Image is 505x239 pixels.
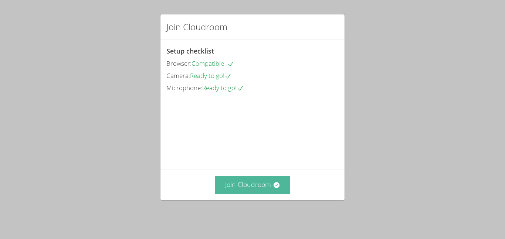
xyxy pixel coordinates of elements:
span: Compatible [192,59,234,68]
span: Setup checklist [166,47,214,55]
h2: Join Cloudroom [166,20,227,34]
span: Browser: [166,59,192,68]
span: Camera: [166,71,190,80]
span: Microphone: [166,83,202,92]
span: Ready to go! [190,71,232,80]
span: Ready to go! [202,83,244,92]
button: Join Cloudroom [215,176,291,194]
